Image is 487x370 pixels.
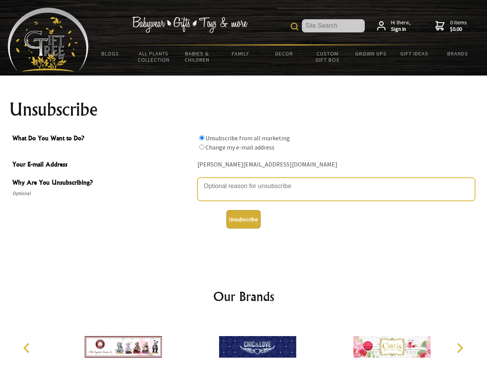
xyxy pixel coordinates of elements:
[349,45,393,62] a: Grown Ups
[450,26,467,33] strong: $0.00
[219,45,263,62] a: Family
[89,45,132,62] a: BLOGS
[197,178,475,201] textarea: Why Are You Unsubscribing?
[12,189,194,198] span: Optional
[291,23,298,30] img: product search
[302,19,365,32] input: Site Search
[175,45,219,68] a: Babies & Children
[199,145,204,150] input: What Do You Want to Do?
[206,134,290,142] label: Unsubscribe from all marketing
[8,8,89,72] img: Babyware - Gifts - Toys and more...
[393,45,436,62] a: Gift Ideas
[206,143,275,151] label: Change my e-mail address
[12,133,194,145] span: What Do You Want to Do?
[132,45,176,68] a: All Plants Collection
[391,19,411,33] span: Hi there,
[197,159,475,171] div: [PERSON_NAME][EMAIL_ADDRESS][DOMAIN_NAME]
[391,26,411,33] strong: Sign in
[226,210,261,229] button: Unsubscribe
[436,45,480,62] a: Brands
[377,19,411,33] a: Hi there,Sign in
[12,160,194,171] span: Your E-mail Address
[435,19,467,33] a: 0 items$0.00
[451,340,468,357] button: Next
[306,45,349,68] a: Custom Gift Box
[15,287,472,306] h2: Our Brands
[262,45,306,62] a: Decor
[132,17,248,33] img: Babywear - Gifts - Toys & more
[9,100,478,119] h1: Unsubscribe
[12,178,194,189] span: Why Are You Unsubscribing?
[199,135,204,140] input: What Do You Want to Do?
[450,19,467,33] span: 0 items
[19,340,36,357] button: Previous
